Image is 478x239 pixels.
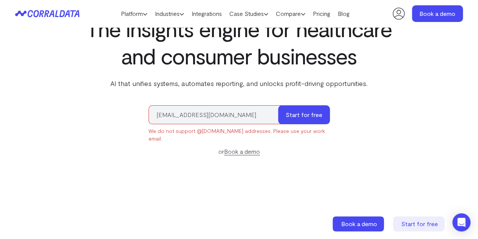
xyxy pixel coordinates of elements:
a: Book a demo [412,5,463,22]
a: Compare [272,8,309,19]
h1: The insights engine for healthcare and consumer businesses [85,15,393,69]
span: Start for free [401,220,438,227]
a: Integrations [188,8,226,19]
a: Blog [334,8,353,19]
a: Start for free [393,216,446,231]
span: Book a demo [341,220,377,227]
input: Enter work email* [149,105,286,124]
p: AI that unifies systems, automates reporting, and unlocks profit-driving opportunities. [85,78,393,88]
a: Pricing [309,8,334,19]
div: We do not support @[DOMAIN_NAME] addresses. Please use your work email. [149,127,330,142]
a: Platform [117,8,151,19]
a: Case Studies [226,8,272,19]
a: Book a demo [224,148,260,155]
a: Book a demo [333,216,385,231]
div: or [149,147,330,156]
a: Industries [151,8,188,19]
button: Start for free [278,105,330,124]
div: Open Intercom Messenger [452,213,470,231]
